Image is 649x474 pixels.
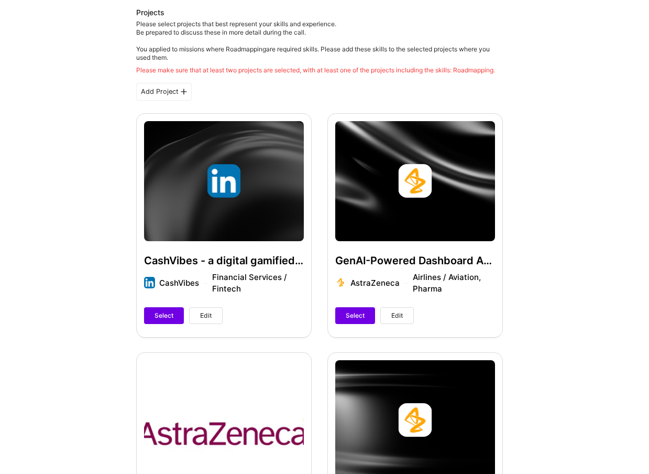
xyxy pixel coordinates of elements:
button: Select [144,307,184,324]
i: icon PlusBlackFlat [181,89,187,95]
button: Edit [380,307,414,324]
div: Add Project [136,83,192,101]
button: Select [335,307,375,324]
span: Edit [391,311,403,320]
span: Select [155,311,173,320]
div: Please select projects that best represent your skills and experience. Be prepared to discuss the... [136,20,503,74]
button: Edit [189,307,223,324]
div: Please make sure that at least two projects are selected, with at least one of the projects inclu... [136,66,503,74]
div: Projects [136,7,164,18]
span: Select [346,311,365,320]
span: Edit [200,311,212,320]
